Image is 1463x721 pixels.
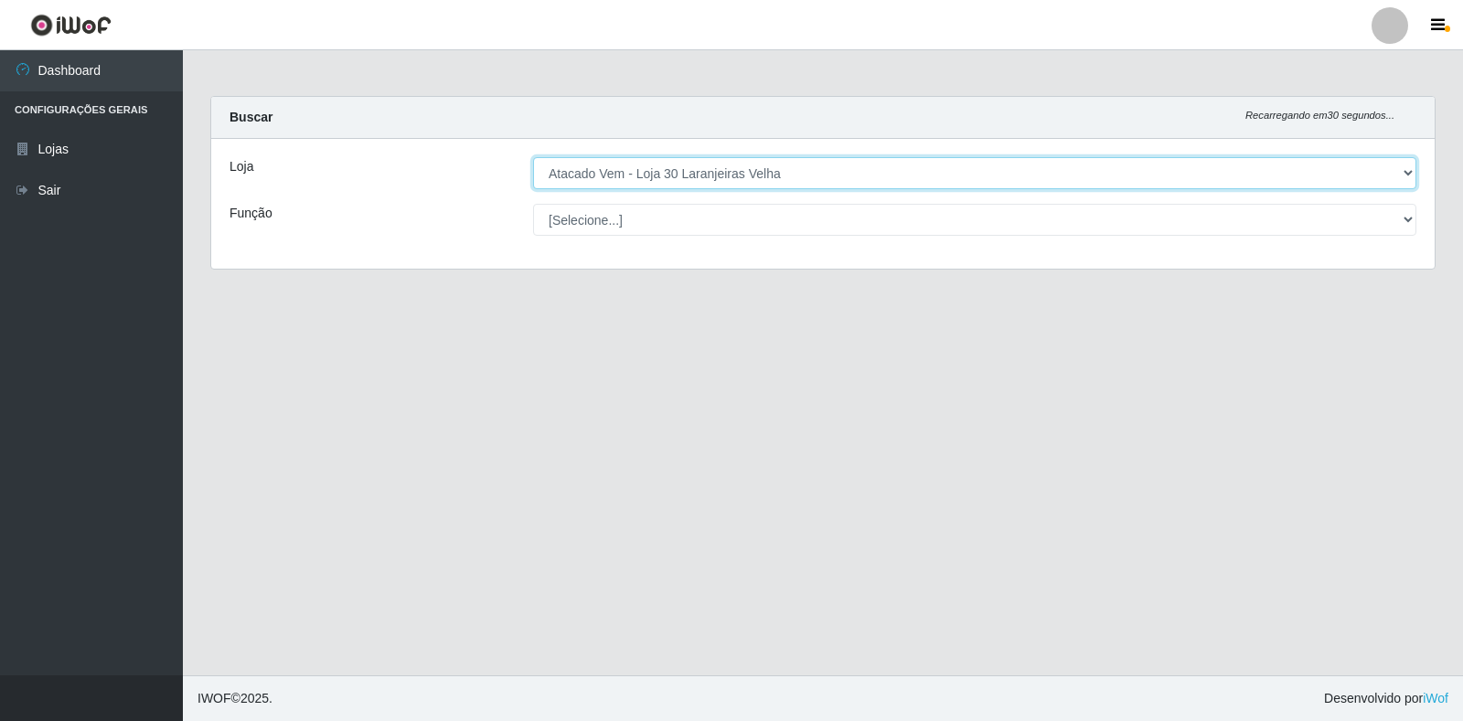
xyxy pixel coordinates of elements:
[198,691,231,705] span: IWOF
[1324,689,1448,708] span: Desenvolvido por
[198,689,272,708] span: © 2025 .
[230,204,272,223] label: Função
[1245,110,1394,121] i: Recarregando em 30 segundos...
[230,157,253,176] label: Loja
[30,14,112,37] img: CoreUI Logo
[1423,691,1448,705] a: iWof
[230,110,272,124] strong: Buscar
